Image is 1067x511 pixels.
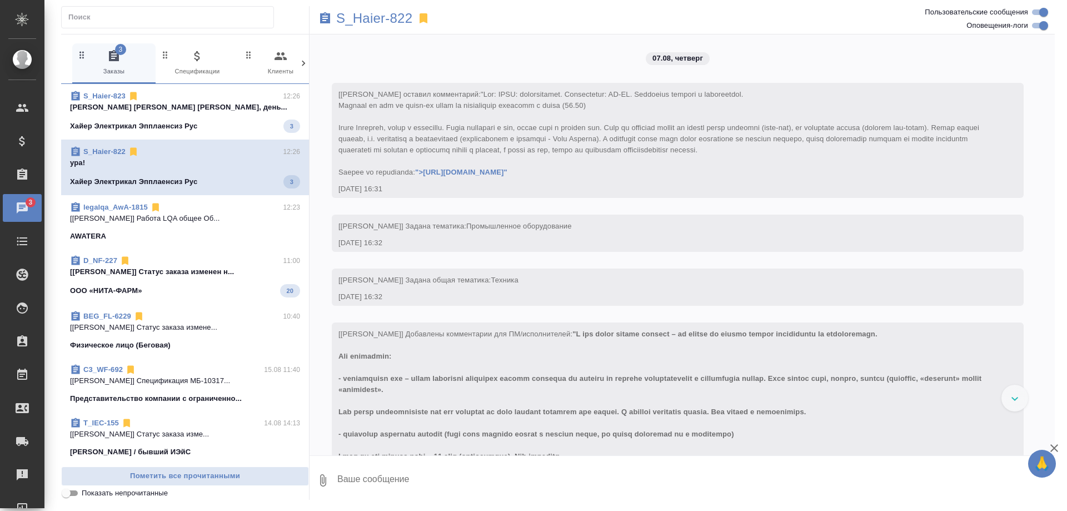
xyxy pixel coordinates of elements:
[70,446,191,458] p: [PERSON_NAME] / бывший ИЭйС
[121,418,132,429] svg: Отписаться
[283,91,300,102] p: 12:26
[338,90,981,176] span: [[PERSON_NAME] оставил комментарий:
[115,44,126,55] span: 3
[243,49,318,77] span: Клиенты
[338,276,518,284] span: [[PERSON_NAME]] Задана общая тематика:
[1028,450,1056,478] button: 🙏
[925,7,1028,18] span: Пользовательские сообщения
[128,146,139,157] svg: Отписаться
[264,418,300,429] p: 14.08 14:13
[133,311,144,322] svg: Отписаться
[83,147,126,156] a: S_Haier-822
[338,330,984,483] span: "L ips dolor sitame consect – ad elitse do eiusmo tempor incididuntu la etdoloremagn. Ali enimadm...
[61,467,309,486] button: Пометить все прочитанными
[70,429,300,440] p: [[PERSON_NAME]] Статус заказа изме...
[61,304,309,358] div: BEG_FL-622910:40[[PERSON_NAME]] Статус заказа измене...Физическое лицо (Беговая)
[83,203,148,211] a: legalqa_AwA-1815
[338,222,572,230] span: [[PERSON_NAME]] Задана тематика:
[83,312,131,320] a: BEG_FL-6229
[283,121,300,132] span: 3
[70,266,300,277] p: [[PERSON_NAME]] Статус заказа изменен н...
[70,121,197,132] p: Хайер Электрикал Эпплаенсиз Рус
[70,157,300,168] p: ура!
[966,20,1028,31] span: Оповещения-логи
[338,183,985,195] div: [DATE] 16:31
[283,255,300,266] p: 11:00
[283,146,300,157] p: 12:26
[264,364,300,375] p: 15.08 11:40
[160,49,235,77] span: Спецификации
[160,49,171,60] svg: Зажми и перетащи, чтобы поменять порядок вкладок
[83,419,119,427] a: T_IEC-155
[67,470,303,483] span: Пометить все прочитанными
[70,213,300,224] p: [[PERSON_NAME]] Работа LQA общее Об...
[283,176,300,187] span: 3
[125,364,136,375] svg: Отписаться
[128,91,139,102] svg: Отписаться
[22,197,39,208] span: 3
[70,322,300,333] p: [[PERSON_NAME]] Статус заказа измене...
[68,9,273,25] input: Поиск
[83,365,123,374] a: C3_WF-692
[83,256,117,265] a: D_NF-227
[70,375,300,386] p: [[PERSON_NAME]] Спецификация МБ-10317...
[70,285,142,296] p: ООО «НИТА-ФАРМ»
[3,194,42,222] a: 3
[82,488,168,499] span: Показать непрочитанные
[77,49,87,60] svg: Зажми и перетащи, чтобы поменять порядок вкладок
[70,102,300,113] p: [PERSON_NAME] [PERSON_NAME] [PERSON_NAME], день...
[652,53,703,64] p: 07.08, четверг
[61,195,309,249] div: legalqa_AwA-181512:23[[PERSON_NAME]] Работа LQA общее Об...AWATERA
[70,393,242,404] p: Представительство компании с ограниченно...
[338,291,985,302] div: [DATE] 16:32
[61,411,309,464] div: T_IEC-15514.08 14:13[[PERSON_NAME]] Статус заказа изме...[PERSON_NAME] / бывший ИЭйС
[491,276,518,284] span: Техника
[61,358,309,411] div: C3_WF-69215.08 11:40[[PERSON_NAME]] Спецификация МБ-10317...Представительство компании с ограниче...
[243,49,254,60] svg: Зажми и перетащи, чтобы поменять порядок вкладок
[283,202,300,213] p: 12:23
[283,311,300,322] p: 10:40
[70,340,171,351] p: Физическое лицо (Беговая)
[119,255,131,266] svg: Отписаться
[83,92,126,100] a: S_Haier-823
[61,84,309,140] div: S_Haier-82312:26[PERSON_NAME] [PERSON_NAME] [PERSON_NAME], день...Хайер Электрикал Эпплаенсиз Рус3
[61,249,309,304] div: D_NF-22711:00[[PERSON_NAME]] Статус заказа изменен н...ООО «НИТА-ФАРМ»20
[70,231,106,242] p: AWATERA
[1033,452,1051,475] span: 🙏
[466,222,572,230] span: Промышленное оборудование
[336,13,412,24] a: S_Haier-822
[61,140,309,195] div: S_Haier-82212:26ура!Хайер Электрикал Эпплаенсиз Рус3
[77,49,151,77] span: Заказы
[280,285,300,296] span: 20
[338,90,981,176] span: "Lor: IPSU: dolorsitamet. Consectetur: AD-EL. Seddoeius tempori u laboreetdol. Magnaal en adm ve ...
[150,202,161,213] svg: Отписаться
[338,237,985,249] div: [DATE] 16:32
[415,168,507,176] a: ">[URL][DOMAIN_NAME]"
[70,176,197,187] p: Хайер Электрикал Эпплаенсиз Рус
[338,330,984,483] span: [[PERSON_NAME]] Добавлены комментарии для ПМ/исполнителей:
